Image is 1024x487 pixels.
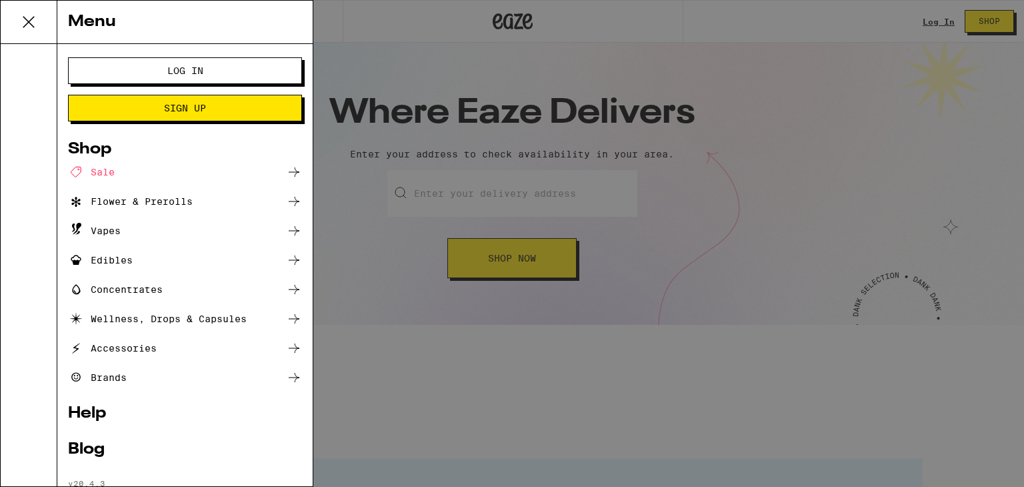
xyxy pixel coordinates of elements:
a: Shop [68,141,302,157]
span: Sign Up [164,103,206,113]
span: Log In [167,66,203,75]
a: Edibles [68,252,302,268]
button: Log In [68,57,302,84]
a: Log In [68,65,302,76]
a: Vapes [68,223,302,239]
div: Concentrates [68,282,163,298]
a: Blog [68,442,302,458]
div: Menu [57,1,313,44]
span: Hi. Need any help? [8,9,96,20]
div: Accessories [68,340,157,356]
div: Flower & Prerolls [68,193,193,209]
a: Sign Up [68,103,302,113]
a: Flower & Prerolls [68,193,302,209]
a: Help [68,406,302,422]
div: Brands [68,370,127,386]
div: Vapes [68,223,121,239]
div: Edibles [68,252,133,268]
button: Sign Up [68,95,302,121]
a: Accessories [68,340,302,356]
a: Brands [68,370,302,386]
div: Wellness, Drops & Capsules [68,311,247,327]
div: Sale [68,164,115,180]
a: Wellness, Drops & Capsules [68,311,302,327]
a: Concentrates [68,282,302,298]
a: Sale [68,164,302,180]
